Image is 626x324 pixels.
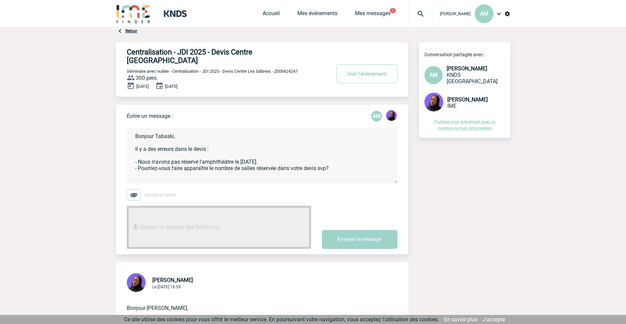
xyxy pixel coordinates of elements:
[165,84,177,89] span: [DATE]
[136,75,158,81] span: 300 pers.
[386,110,397,122] div: Tabaski THIAM
[127,48,310,65] h4: Centralisation - JDI 2025 - Devis Centre [GEOGRAPHIC_DATA]
[152,277,193,283] span: [PERSON_NAME]
[127,273,146,292] img: 131349-0.png
[390,8,396,13] button: 1
[434,120,496,131] a: Partager mon événement avec un membre de mon organisation
[127,69,298,74] span: Séminaire avec nuitée - Centralisation - JDI 2025 - Devis Centre Les Gâtines - 2000424247
[386,110,397,121] img: 131349-0.png
[444,316,477,323] a: En savoir plus
[136,84,149,89] span: [DATE]
[152,285,181,289] span: Le [DATE] 16:59
[440,11,471,16] span: [PERSON_NAME]
[263,10,280,20] a: Accueil
[131,223,140,231] img: file_download.svg
[355,10,391,20] a: Mes messages
[447,72,498,85] span: KNDS [GEOGRAPHIC_DATA]
[371,111,382,122] p: AM
[140,210,219,244] span: Glissez ou déposer des fichiers ici
[447,65,487,72] span: [PERSON_NAME]
[145,193,176,197] span: Ajouter un fichier
[125,29,137,33] a: Retour
[322,230,397,249] button: Envoyer le message
[116,4,151,23] img: IME-Finder
[297,10,337,20] a: Mes événements
[424,52,510,57] p: Conversation partagée avec :
[371,111,382,122] div: Aurélie MORO
[424,93,443,111] img: 131349-0.png
[336,64,397,83] button: Voir l'événement
[124,316,439,323] span: Ce site utilise des cookies pour vous offrir le meilleur service. En poursuivant votre navigation...
[127,113,173,119] p: Écrire un message :
[447,96,488,103] span: [PERSON_NAME]
[480,10,488,17] span: AM
[447,103,456,109] span: IME
[429,72,438,78] span: AM
[482,316,505,323] a: J'accepte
